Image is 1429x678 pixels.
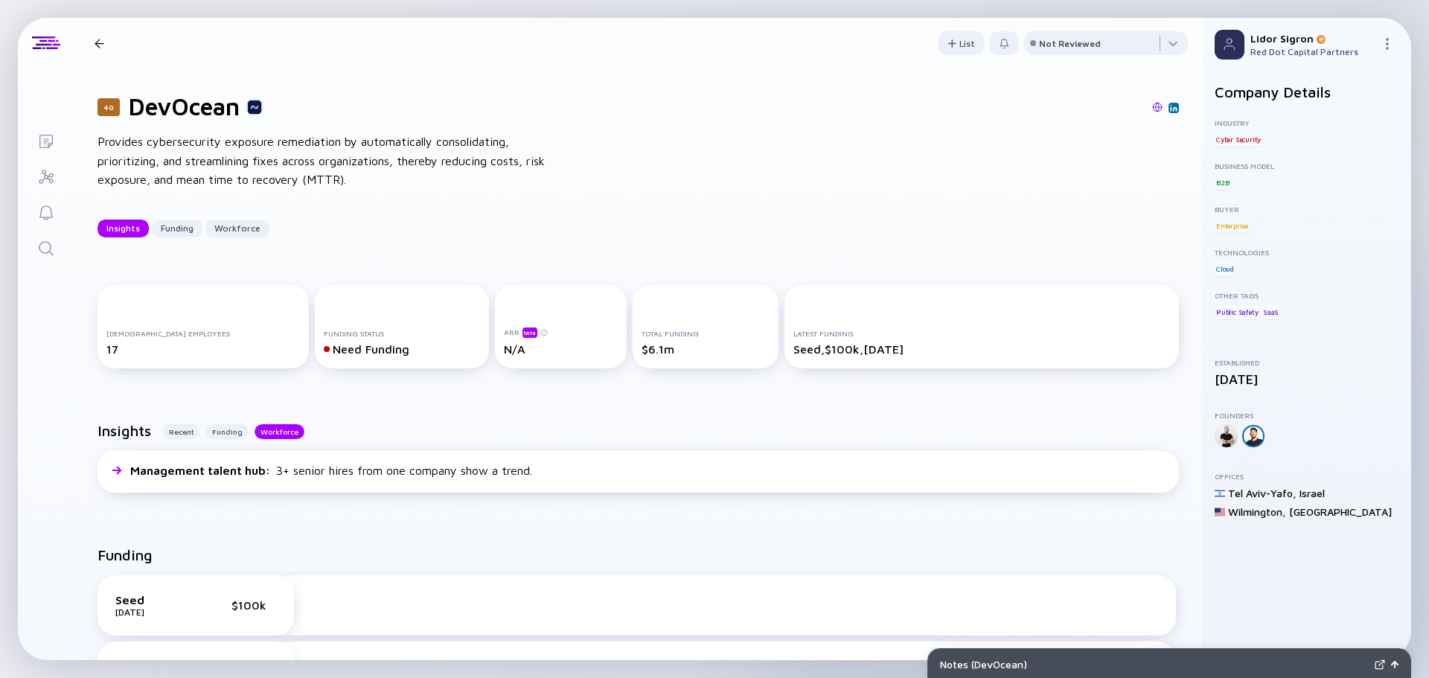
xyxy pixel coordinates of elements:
img: DevOcean Website [1152,102,1163,112]
div: Founders [1215,411,1399,420]
h2: Insights [97,422,151,439]
div: Notes ( DevOcean ) [940,658,1369,671]
div: Cyber Security [1215,132,1262,147]
button: Funding [152,220,202,237]
div: SaaS [1262,304,1280,319]
h1: DevOcean [129,92,240,121]
h2: Funding [97,546,153,563]
div: Seed [115,593,190,607]
a: Search [18,229,74,265]
div: Seed, $100k, [DATE] [793,342,1170,356]
div: B2B [1215,175,1230,190]
div: Industry [1215,118,1399,127]
div: N/A [504,342,618,356]
div: Need Funding [324,342,479,356]
img: Menu [1381,38,1393,50]
div: $6.1m [642,342,769,356]
div: Cloud [1215,261,1235,276]
div: Technologies [1215,248,1399,257]
img: Profile Picture [1215,30,1244,60]
div: Offices [1215,472,1399,481]
div: [DEMOGRAPHIC_DATA] Employees [106,329,300,338]
div: Red Dot Capital Partners [1250,46,1375,57]
div: Public Safety [1215,304,1259,319]
a: Lists [18,122,74,158]
button: Recent [163,424,200,439]
div: ARR [504,327,618,338]
div: Buyer [1215,205,1399,214]
button: Funding [206,424,249,439]
div: 40 [97,98,120,116]
div: $100k [231,598,276,612]
div: Wilmington , [1228,505,1286,518]
div: 17 [106,342,300,356]
div: 3+ senior hires from one company show a trend. [130,464,532,477]
h2: Company Details [1215,83,1399,100]
div: Established [1215,358,1399,367]
div: Funding [152,217,202,240]
div: Other Tags [1215,291,1399,300]
div: Total Funding [642,329,769,338]
div: Latest Funding [793,329,1170,338]
div: [DATE] [1215,371,1399,387]
div: Provides cybersecurity exposure remediation by automatically consolidating, prioritizing, and str... [97,132,574,190]
button: Workforce [205,220,269,237]
button: Insights [97,220,149,237]
button: List [939,31,984,55]
button: Workforce [255,424,304,439]
div: Funding Status [324,329,479,338]
a: Investor Map [18,158,74,194]
img: United States Flag [1215,507,1225,517]
img: Expand Notes [1375,659,1385,670]
div: Tel Aviv-Yafo , [1228,487,1297,499]
span: Management talent hub : [130,464,273,477]
div: Seed [115,659,190,673]
div: Israel [1299,487,1325,499]
img: Open Notes [1391,661,1398,668]
div: [GEOGRAPHIC_DATA] [1289,505,1392,518]
a: Reminders [18,194,74,229]
div: beta [522,327,537,338]
div: List [939,32,984,55]
div: Enterprise [1215,218,1250,233]
div: [DATE] [115,607,190,618]
div: Business Model [1215,161,1399,170]
div: Insights [97,217,149,240]
div: Lidor Sigron [1250,32,1375,45]
div: Workforce [205,217,269,240]
div: Not Reviewed [1039,38,1101,49]
img: Israel Flag [1215,488,1225,499]
img: DevOcean Linkedin Page [1170,104,1177,112]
